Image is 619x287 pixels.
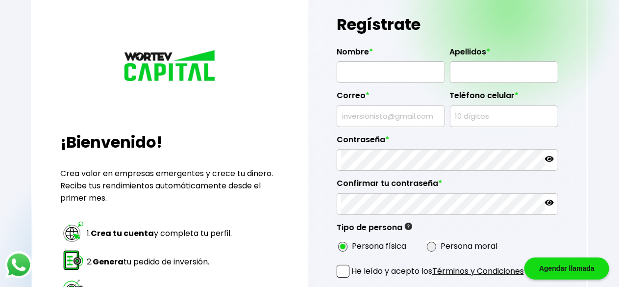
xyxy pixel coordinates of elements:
[450,91,559,105] label: Teléfono celular
[62,249,85,272] img: paso 2
[337,135,559,150] label: Contraseña
[454,106,554,127] input: 10 dígitos
[337,223,412,237] label: Tipo de persona
[60,167,281,204] p: Crea valor en empresas emergentes y crece tu dinero. Recibe tus rendimientos automáticamente desd...
[86,248,234,276] td: 2. tu pedido de inversión.
[337,179,559,193] label: Confirmar tu contraseña
[122,49,220,85] img: logo_wortev_capital
[352,240,406,252] label: Persona física
[60,130,281,154] h2: ¡Bienvenido!
[5,251,32,279] img: logos_whatsapp-icon.242b2217.svg
[450,47,559,62] label: Apellidos
[432,265,524,277] a: Términos y Condiciones
[337,47,446,62] label: Nombre
[524,258,609,280] div: Agendar llamada
[62,220,85,243] img: paso 1
[341,106,441,127] input: inversionista@gmail.com
[337,10,559,39] h1: Regístrate
[337,91,446,105] label: Correo
[441,240,497,252] label: Persona moral
[86,220,234,247] td: 1. y completa tu perfil.
[93,256,124,267] strong: Genera
[91,228,154,239] strong: Crea tu cuenta
[351,265,524,277] p: He leído y acepto los
[405,223,412,230] img: gfR76cHglkPwleuBLjWdxeZVvX9Wp6JBDmjRYY8JYDQn16A2ICN00zLTgIroGa6qie5tIuWH7V3AapTKqzv+oMZsGfMUqL5JM...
